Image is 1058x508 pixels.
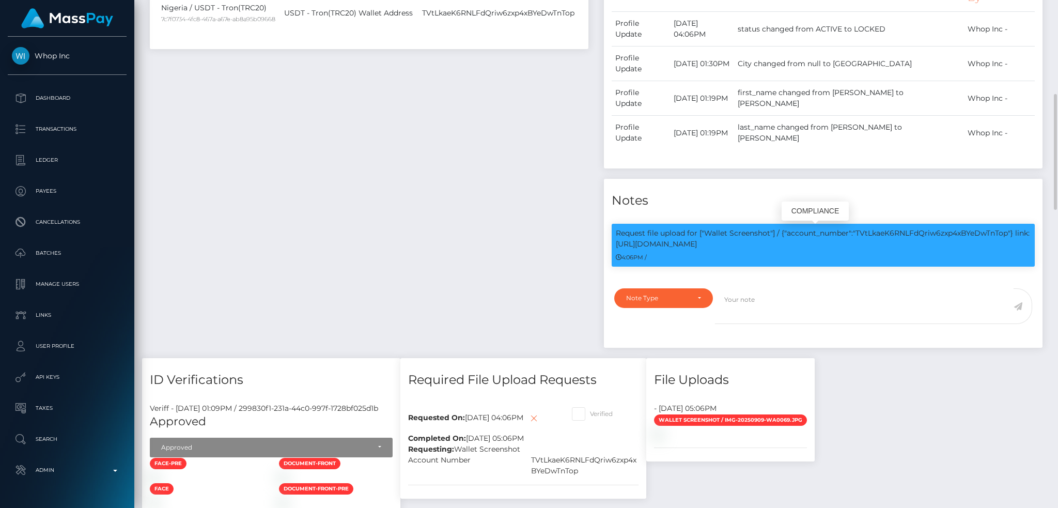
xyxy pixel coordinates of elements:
img: MassPay Logo [21,8,113,28]
td: Profile Update [612,81,670,116]
td: Whop Inc - [964,47,1035,81]
p: Payees [12,183,122,199]
span: face-pre [150,458,186,469]
h5: Approved [150,414,393,430]
td: Profile Update [612,47,670,81]
a: API Keys [8,364,127,390]
h4: Notes [612,192,1035,210]
div: Wallet Screenshot [400,444,646,455]
td: Whop Inc - [964,116,1035,150]
h4: ID Verifications [150,371,393,389]
p: Manage Users [12,276,122,292]
td: [DATE] 01:19PM [670,81,735,116]
b: Requested On: [408,412,465,422]
small: 4:06PM / [616,254,647,261]
a: Ledger [8,147,127,173]
div: Note Type [626,294,689,302]
a: Links [8,302,127,328]
td: [DATE] 04:06PM [670,12,735,47]
a: Admin [8,457,127,483]
span: Wallet Screenshot / IMG-20250909-WA0069.jpg [654,414,807,426]
span: document-front-pre [279,483,353,495]
td: status changed from ACTIVE to LOCKED [734,12,964,47]
td: Whop Inc - [964,81,1035,116]
a: Transactions [8,116,127,142]
td: [DATE] 01:19PM [670,116,735,150]
p: API Keys [12,370,122,385]
span: face [150,483,174,495]
a: Cancellations [8,209,127,235]
p: Transactions [12,121,122,137]
a: Payees [8,178,127,204]
div: Approved [161,443,370,452]
td: last_name changed from [PERSON_NAME] to [PERSON_NAME] [734,116,964,150]
img: e9cdd9fd-6d77-4284-9993-38e6a8a8c263 [150,499,158,507]
p: Taxes [12,401,122,416]
label: Verified [572,407,613,421]
p: Request file upload for ["Wallet Screenshot"] / {"account_number":"TVtLkaeK6RNLFdQriw6zxp4xBYeDwT... [616,228,1031,250]
div: Account Number [400,455,523,476]
button: Approved [150,438,393,457]
p: Dashboard [12,90,122,106]
img: 7f6f7f5c-ffb0-4da1-abda-56bc7d395801 [279,499,287,507]
p: Admin [12,463,122,478]
div: - [DATE] 05:06PM [646,403,815,414]
td: City changed from null to [GEOGRAPHIC_DATA] [734,47,964,81]
div: TVtLkaeK6RNLFdQriw6zxp4xBYeDwTnTop [523,455,646,476]
td: [DATE] 01:30PM [670,47,735,81]
span: Whop Inc [8,51,127,60]
p: Search [12,432,122,447]
a: Dashboard [8,85,127,111]
p: Batches [12,245,122,261]
p: Ledger [12,152,122,168]
a: Batches [8,240,127,266]
a: Manage Users [8,271,127,297]
img: Whop Inc [12,47,29,65]
button: Note Type [614,288,713,308]
td: Profile Update [612,12,670,47]
td: Whop Inc - [964,12,1035,47]
p: Cancellations [12,214,122,230]
div: [DATE] 04:06PM [DATE] 05:06PM [400,403,564,444]
a: Search [8,426,127,452]
img: 75ecf266-1777-4b56-ab74-358c63e7eb78 [654,430,662,438]
small: 7c7f0734-4fc8-467a-a67e-ab8a95b09668 [161,16,275,23]
span: document-front [279,458,340,469]
img: 9974e182-72ac-4f04-afa5-632111b72905 [279,473,287,482]
h4: Required File Upload Requests [408,371,639,389]
img: 809de82d-6c10-4e15-a2bb-525bb6775bc0 [150,473,158,482]
td: first_name changed from [PERSON_NAME] to [PERSON_NAME] [734,81,964,116]
b: Requesting: [408,444,454,454]
td: Profile Update [612,116,670,150]
p: Links [12,307,122,323]
a: User Profile [8,333,127,359]
b: Completed On: [408,434,466,443]
h4: File Uploads [654,371,807,389]
a: Taxes [8,395,127,421]
div: Veriff - [DATE] 01:09PM / 299830f1-231a-44c0-997f-1728bf025d1b [142,403,400,414]
div: COMPLIANCE [782,202,849,221]
p: User Profile [12,338,122,354]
